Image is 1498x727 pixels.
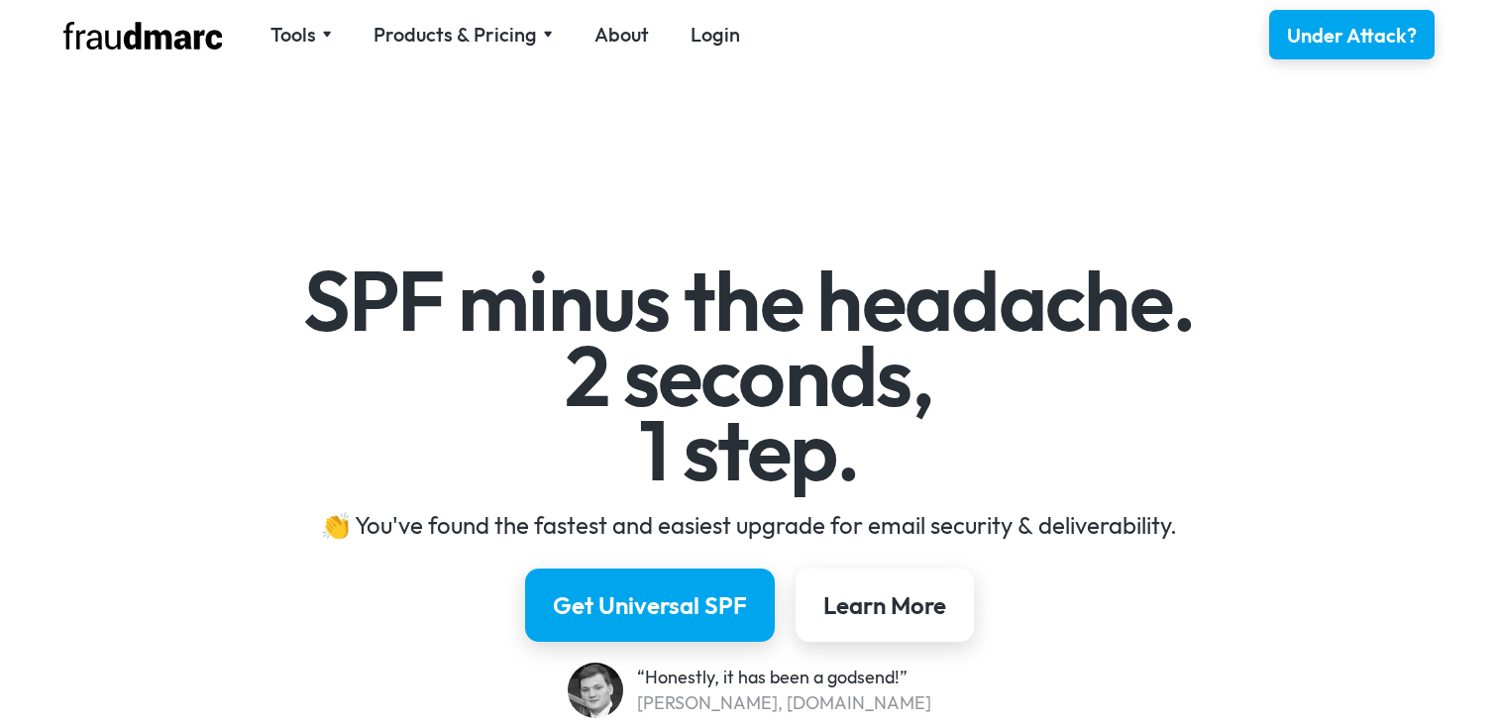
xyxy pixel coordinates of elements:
h1: SPF minus the headache. 2 seconds, 1 step. [174,263,1325,488]
a: Get Universal SPF [525,569,775,642]
div: “Honestly, it has been a godsend!” [637,665,931,690]
div: Get Universal SPF [553,589,747,621]
div: Learn More [823,589,946,621]
a: Learn More [796,569,974,642]
a: Under Attack? [1269,10,1435,59]
div: Products & Pricing [374,21,553,49]
a: Login [691,21,740,49]
div: Tools [270,21,332,49]
div: Tools [270,21,316,49]
div: Under Attack? [1287,22,1417,50]
div: [PERSON_NAME], [DOMAIN_NAME] [637,690,931,716]
div: Products & Pricing [374,21,537,49]
div: 👏 You've found the fastest and easiest upgrade for email security & deliverability. [174,509,1325,541]
a: About [594,21,649,49]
